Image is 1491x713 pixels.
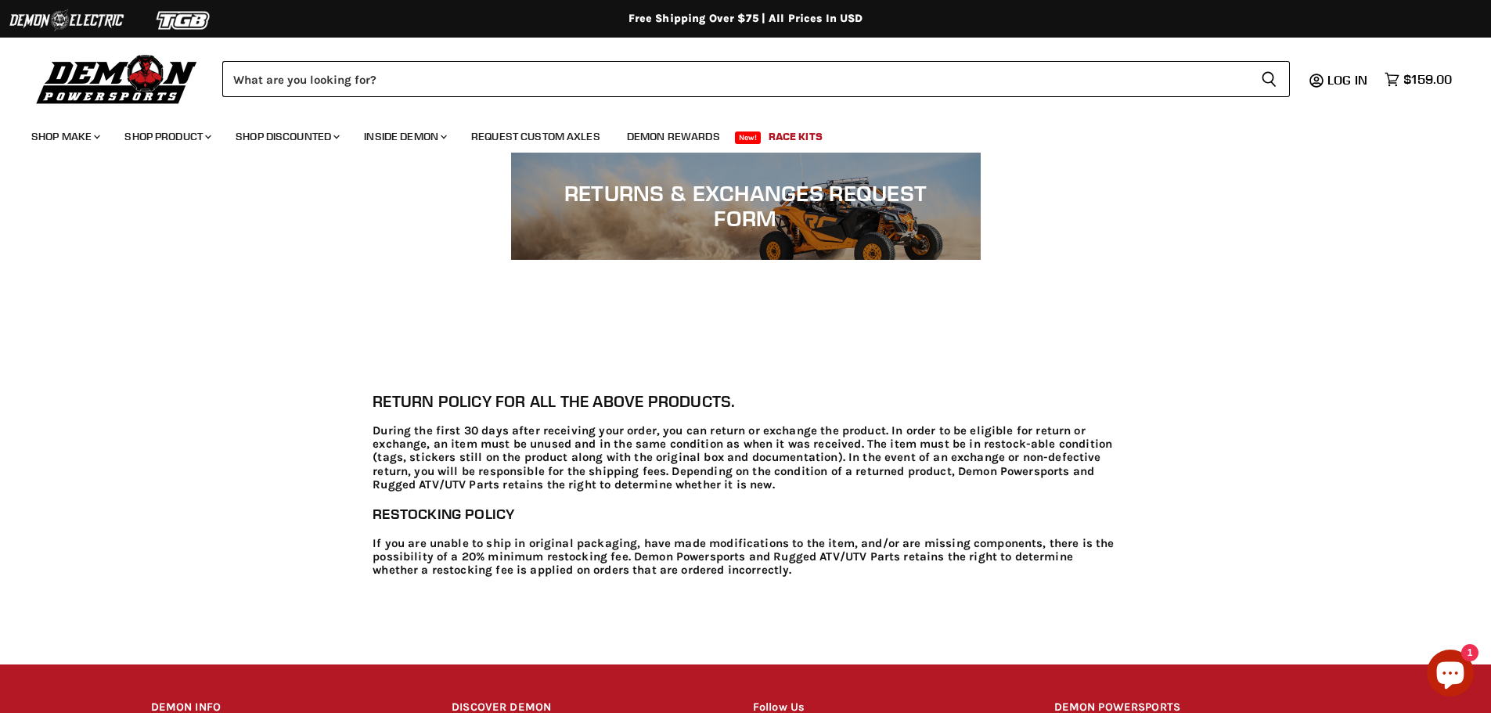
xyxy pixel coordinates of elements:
[20,114,1448,153] ul: Main menu
[222,61,1248,97] input: Search
[113,121,221,153] a: Shop Product
[1377,68,1460,91] a: $159.00
[352,121,456,153] a: Inside Demon
[125,5,243,35] img: TGB Logo 2
[373,506,1118,522] h3: Restocking Policy
[1403,72,1452,87] span: $159.00
[31,51,203,106] img: Demon Powersports
[1320,73,1377,87] a: Log in
[224,121,349,153] a: Shop Discounted
[542,181,949,232] h1: Returns & Exchanges Request Form
[222,61,1290,97] form: Product
[735,131,762,144] span: New!
[8,5,125,35] img: Demon Electric Logo 2
[1327,72,1367,88] span: Log in
[20,121,110,153] a: Shop Make
[373,424,1118,492] p: During the first 30 days after receiving your order, you can return or exchange the product. In o...
[373,393,1118,411] h2: RETURN POLICY FOR ALL THE ABOVE PRODUCTS.
[1248,61,1290,97] button: Search
[615,121,732,153] a: Demon Rewards
[757,121,834,153] a: Race Kits
[1422,650,1478,700] inbox-online-store-chat: Shopify online store chat
[120,12,1372,26] div: Free Shipping Over $75 | All Prices In USD
[459,121,612,153] a: Request Custom Axles
[373,537,1118,578] p: If you are unable to ship in original packaging, have made modifications to the item, and/or are ...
